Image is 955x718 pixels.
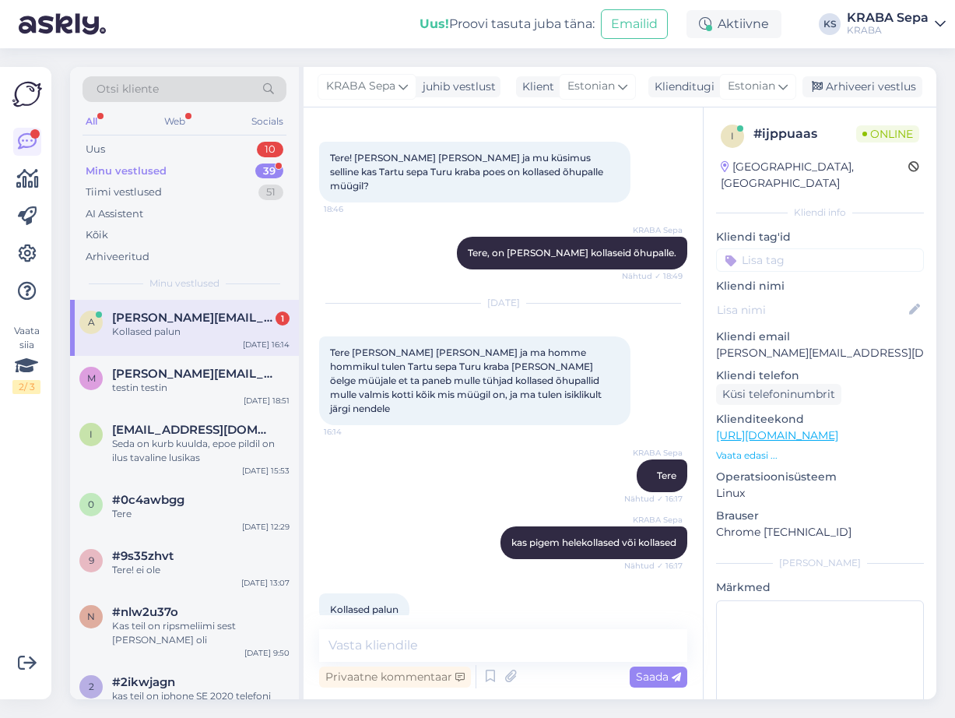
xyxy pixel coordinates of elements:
span: kas pigem helekollased või kollased [511,537,676,548]
div: AI Assistent [86,206,143,222]
span: 2 [89,681,94,692]
div: 1 [276,311,290,326]
div: Küsi telefoninumbrit [716,384,841,405]
p: Brauser [716,508,924,524]
div: Minu vestlused [86,164,167,179]
div: Socials [248,111,286,132]
span: KRABA Sepa [624,447,683,459]
p: [PERSON_NAME][EMAIL_ADDRESS][DOMAIN_NAME] [716,345,924,361]
span: Otsi kliente [97,81,159,97]
span: Nähtud ✓ 16:17 [624,560,683,572]
div: [DATE] 9:50 [244,647,290,659]
span: Tere! [PERSON_NAME] [PERSON_NAME] ja mu küsimus selline kas Tartu sepa Turu kraba poes on kollase... [330,152,606,192]
div: 51 [258,185,283,200]
b: Uus! [420,16,449,31]
div: Klient [516,79,554,95]
span: KRABA Sepa [624,514,683,526]
span: #2ikwjagn [112,675,175,689]
span: Tere [PERSON_NAME] [PERSON_NAME] ja ma homme hommikul tulen Tartu sepa Turu kraba [PERSON_NAME] ö... [330,347,604,414]
div: Kliendi info [716,206,924,220]
p: Chrome [TECHNICAL_ID] [716,524,924,540]
div: Vaata siia [12,324,40,394]
span: 16:14 [324,426,382,438]
span: #nlw2u37o [112,605,178,619]
div: [DATE] 12:29 [242,521,290,533]
span: Tere, on [PERSON_NAME] kollaseid õhupalle. [468,247,676,259]
div: juhib vestlust [416,79,496,95]
div: kas teil on iphone SE 2020 telefoni kaani ja millised need on [112,689,290,717]
span: 0 [88,498,94,510]
div: Privaatne kommentaar [319,667,471,688]
div: Proovi tasuta juba täna: [420,15,595,33]
span: #9s35zhvt [112,549,174,563]
a: [URL][DOMAIN_NAME] [716,428,838,442]
p: Kliendi nimi [716,278,924,294]
div: Kollased palun [112,325,290,339]
span: Nähtud ✓ 16:17 [624,493,683,505]
p: Klienditeekond [716,411,924,428]
div: [DATE] [319,296,687,310]
div: Kõik [86,227,108,243]
span: allan.matt19@gmail.com [112,311,274,325]
span: Online [856,125,919,143]
span: KRABA Sepa [624,224,683,236]
p: Operatsioonisüsteem [716,469,924,485]
div: [DATE] 13:07 [241,577,290,589]
span: a [88,316,95,328]
span: Tere [657,470,676,481]
p: Linux [716,485,924,502]
button: Emailid [601,9,668,39]
span: 18:46 [324,203,382,215]
div: Seda on kurb kuulda, epoe pildil on ilus tavaline lusikas [112,437,290,465]
span: Minu vestlused [149,276,219,290]
p: Kliendi telefon [716,368,924,384]
div: [PERSON_NAME] [716,556,924,570]
input: Lisa tag [716,248,924,272]
span: i [731,130,734,142]
div: testin testin [112,381,290,395]
div: [DATE] 16:14 [243,339,290,350]
span: n [87,611,95,622]
div: 10 [257,142,283,157]
p: Vaata edasi ... [716,449,924,463]
p: Kliendi tag'id [716,229,924,245]
div: KS [819,13,841,35]
div: Tere [112,507,290,521]
div: Tiimi vestlused [86,185,162,200]
div: Aktiivne [686,10,781,38]
span: Nähtud ✓ 18:49 [622,270,683,282]
div: Arhiveeri vestlus [802,76,922,97]
span: i [90,428,93,440]
span: KRABA Sepa [326,78,395,95]
div: 2 / 3 [12,380,40,394]
div: Kas teil on ripsmeliimi sest [PERSON_NAME] oli [112,619,290,647]
div: KRABA [847,24,929,37]
img: Askly Logo [12,79,42,109]
span: mariela.rampe11@gmail.com [112,367,274,381]
span: Saada [636,670,681,684]
div: Arhiveeritud [86,249,149,265]
span: #0c4awbgg [112,493,184,507]
div: 39 [255,164,283,179]
span: m [87,372,96,384]
div: Uus [86,142,105,157]
a: KRABA SepaKRABA [847,12,946,37]
div: [DATE] 15:53 [242,465,290,477]
div: KRABA Sepa [847,12,929,24]
input: Lisa nimi [717,301,906,319]
p: Märkmed [716,579,924,596]
div: [DATE] 18:51 [244,395,290,407]
div: [GEOGRAPHIC_DATA], [GEOGRAPHIC_DATA] [721,159,908,192]
div: Tere! ei ole [112,563,290,577]
div: Web [161,111,188,132]
span: Kollased palun [330,604,399,615]
span: ivitriin@gmail.com [112,423,274,437]
span: Estonian [728,78,775,95]
div: # ijppuaas [753,125,856,143]
div: All [83,111,100,132]
div: Klienditugi [648,79,714,95]
p: Kliendi email [716,329,924,345]
span: Estonian [567,78,615,95]
span: 9 [89,554,94,566]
